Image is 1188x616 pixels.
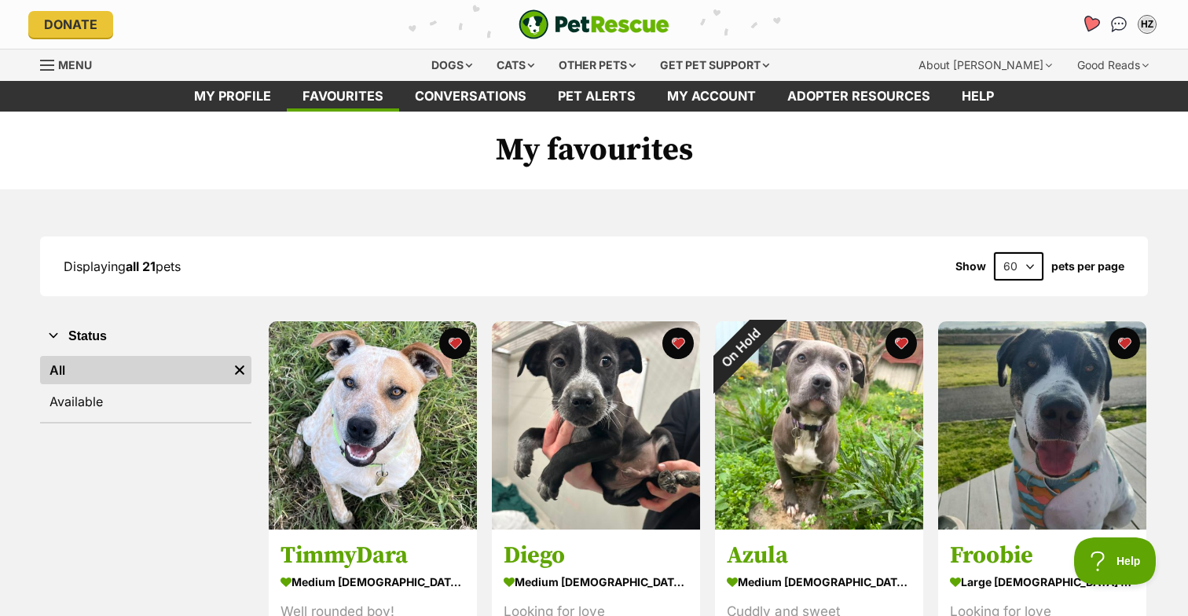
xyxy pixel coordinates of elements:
[727,541,911,571] h3: Azula
[649,49,780,81] div: Get pet support
[955,260,986,273] span: Show
[946,81,1010,112] a: Help
[399,81,542,112] a: conversations
[1139,16,1155,32] div: HZ
[420,49,483,81] div: Dogs
[715,517,923,533] a: On Hold
[40,353,251,422] div: Status
[772,81,946,112] a: Adopter resources
[519,9,669,39] a: PetRescue
[504,571,688,594] div: medium [DEMOGRAPHIC_DATA] Dog
[1135,12,1160,37] button: My account
[1074,537,1157,585] iframe: Help Scout Beacon - Open
[938,321,1146,530] img: Froobie
[40,49,103,78] a: Menu
[486,49,545,81] div: Cats
[1051,260,1124,273] label: pets per page
[504,541,688,571] h3: Diego
[269,321,477,530] img: TimmyDara
[492,321,700,530] img: Diego
[280,541,465,571] h3: TimmyDara
[950,541,1135,571] h3: Froobie
[64,258,181,274] span: Displaying pets
[519,9,669,39] img: logo-e224e6f780fb5917bec1dbf3a21bbac754714ae5b6737aabdf751b685950b380.svg
[228,356,251,384] a: Remove filter
[1078,12,1160,37] ul: Account quick links
[695,301,787,394] div: On Hold
[1066,49,1160,81] div: Good Reads
[542,81,651,112] a: Pet alerts
[28,11,113,38] a: Donate
[40,326,251,346] button: Status
[126,258,156,274] strong: all 21
[727,571,911,594] div: medium [DEMOGRAPHIC_DATA] Dog
[950,571,1135,594] div: large [DEMOGRAPHIC_DATA] Dog
[280,571,465,594] div: medium [DEMOGRAPHIC_DATA] Dog
[907,49,1063,81] div: About [PERSON_NAME]
[1111,16,1127,32] img: chat-41dd97257d64d25036548639549fe6c8038ab92f7586957e7f3b1b290dea8141.svg
[885,328,917,359] button: favourite
[40,387,251,416] a: Available
[651,81,772,112] a: My account
[287,81,399,112] a: Favourites
[715,321,923,530] img: Azula
[1109,328,1140,359] button: favourite
[40,356,228,384] a: All
[548,49,647,81] div: Other pets
[439,328,471,359] button: favourite
[1074,8,1106,40] a: Favourites
[662,328,694,359] button: favourite
[178,81,287,112] a: My profile
[1106,12,1131,37] a: Conversations
[58,58,92,71] span: Menu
